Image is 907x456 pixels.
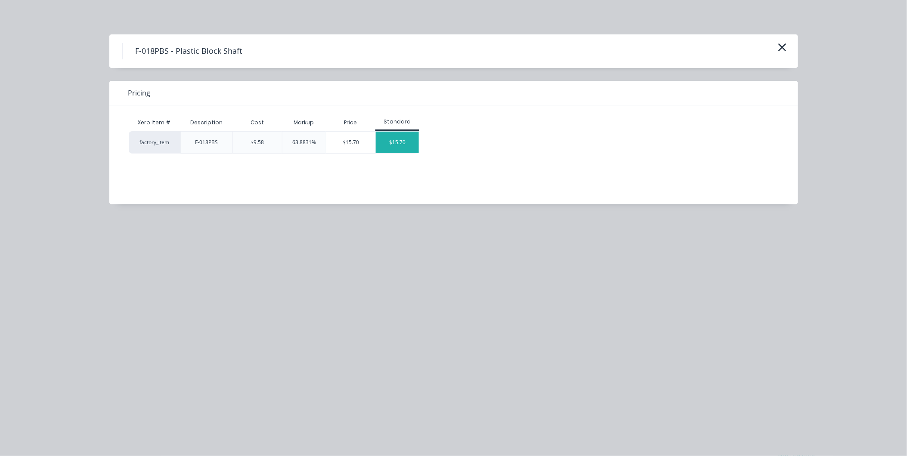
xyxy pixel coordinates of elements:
[282,114,326,131] div: Markup
[251,139,264,146] div: $9.58
[129,114,180,131] div: Xero Item #
[183,112,229,133] div: Description
[129,131,180,154] div: factory_item
[232,114,282,131] div: Cost
[128,88,151,98] span: Pricing
[375,118,419,126] div: Standard
[326,114,375,131] div: Price
[195,139,218,146] div: F-018PBS
[326,132,375,153] div: $15.70
[292,139,316,146] div: 63.8831%
[122,43,255,59] h4: F-018PBS - Plastic Block Shaft
[376,132,419,153] div: $15.70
